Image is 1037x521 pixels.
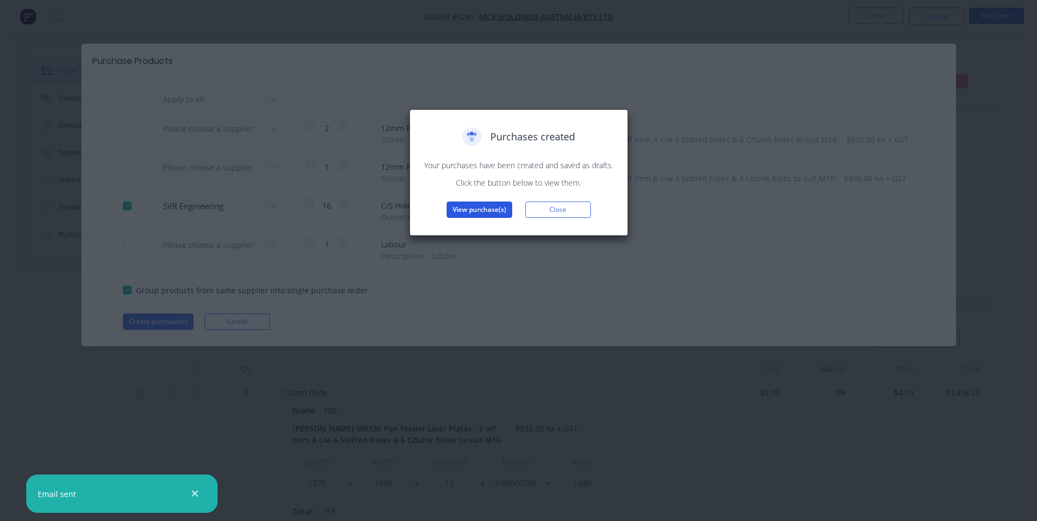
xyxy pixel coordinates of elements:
[421,159,617,171] p: Your purchases have been created and saved as drafts.
[447,202,512,218] button: View purchase(s)
[421,177,617,188] p: Click the button below to view them.
[525,202,591,218] button: Close
[38,488,76,500] div: Email sent
[490,129,575,144] span: Purchases created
